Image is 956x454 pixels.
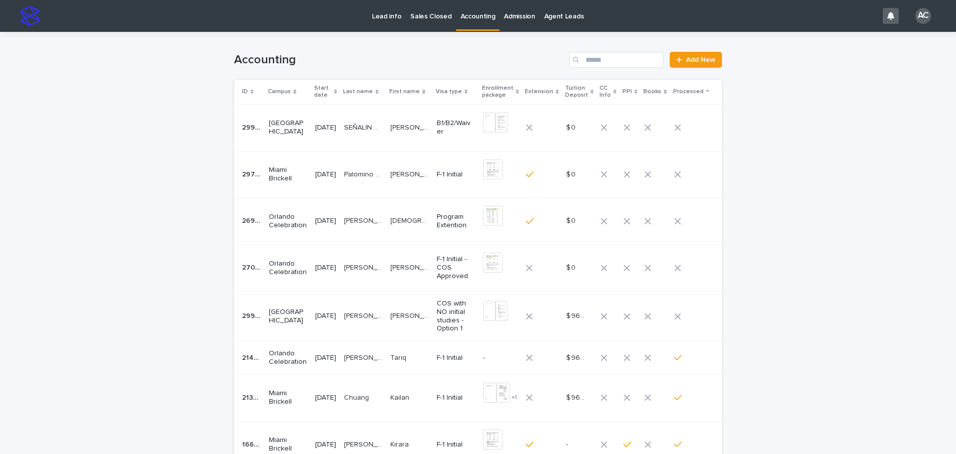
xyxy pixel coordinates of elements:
p: Palomino Vivas [344,168,384,179]
p: 21403 [242,352,263,362]
p: Miami Brickell [269,436,307,453]
p: F-1 Initial [437,354,475,362]
p: BARROS MIRANDA [344,262,384,272]
p: [DATE] [315,170,336,179]
p: Kirara [390,439,411,449]
p: 29781 [242,168,263,179]
p: [DATE] [315,124,336,132]
p: $ 0 [566,215,578,225]
tr: 2978129781 Miami Brickell[DATE]Palomino VivasPalomino Vivas [PERSON_NAME][PERSON_NAME] F-1 Initia... [234,151,725,198]
p: Books [643,86,661,97]
p: $ 0 [566,262,578,272]
p: [GEOGRAPHIC_DATA] [269,119,307,136]
p: ID [242,86,248,97]
p: Miami Brickell [269,389,307,406]
p: MARTINEZ SUAREZ [344,310,384,320]
tr: 2696026960 Orlando Celebration[DATE][PERSON_NAME][PERSON_NAME] [DEMOGRAPHIC_DATA][DEMOGRAPHIC_DAT... [234,198,725,245]
p: 16614 [242,439,263,449]
p: Enrollment package [482,83,513,101]
p: [GEOGRAPHIC_DATA] [269,308,307,325]
p: [DATE] [315,354,336,362]
img: stacker-logo-s-only.png [20,6,40,26]
p: SEÑALIN QUICHIMBO [344,122,384,132]
p: Last name [343,86,373,97]
p: Chuang [344,392,371,402]
p: Tariq [390,352,408,362]
div: AC [915,8,931,24]
p: F-1 Initial [437,394,475,402]
p: Orlando Celebration [269,260,307,277]
p: [DEMOGRAPHIC_DATA] [390,215,431,225]
p: $ 0 [566,168,578,179]
p: [PERSON_NAME] [344,439,384,449]
p: SAVASTANO NAVES [344,215,384,225]
p: Orlando Celebration [269,213,307,230]
p: 29987 [242,122,263,132]
p: $ 0 [566,122,578,132]
p: PPI [622,86,632,97]
p: CC Info [599,83,611,101]
p: B1/B2/Waiver [437,119,475,136]
tr: 2140321403 Orlando Celebration[DATE][PERSON_NAME][PERSON_NAME] TariqTariq F-1 Initial-$ 960.00$ 9... [234,341,725,375]
p: Miami Brickell [269,166,307,183]
tr: 2700027000 Orlando Celebration[DATE][PERSON_NAME][PERSON_NAME] [PERSON_NAME] [PERSON_NAME][PERSON... [234,245,725,292]
input: Search [569,52,664,68]
p: 27000 [242,262,263,272]
p: 26960 [242,215,263,225]
tr: 2997729977 [GEOGRAPHIC_DATA][DATE][PERSON_NAME][PERSON_NAME] [PERSON_NAME][PERSON_NAME] COS with ... [234,291,725,341]
p: Kyran Raquel [390,262,431,272]
p: Visa type [436,86,462,97]
p: $ 960.00 [566,392,587,402]
p: [DATE] [315,394,336,402]
p: $ 960.00 [566,310,587,320]
p: Tuition Deposit [565,83,588,101]
p: First name [389,86,420,97]
p: 21345 [242,392,263,402]
a: Add New [670,52,722,68]
p: Extension [525,86,553,97]
p: F-1 Initial [437,441,475,449]
p: [DATE] [315,217,336,225]
p: Program Extention [437,213,475,230]
p: Kailan [390,392,411,402]
h1: Accounting [234,53,565,67]
span: + 1 [511,395,517,401]
p: Processed [673,86,704,97]
p: Orlando Celebration [269,349,307,366]
p: Javier Danilo [390,310,431,320]
p: [PERSON_NAME] [390,168,431,179]
p: F-1 Initial - COS Approved [437,255,475,280]
p: MELISSA DEL CARMEN [390,122,431,132]
span: Add New [686,56,716,63]
p: Start date [314,83,332,101]
p: [DATE] [315,264,336,272]
p: [DATE] [315,312,336,320]
p: F-1 Initial [437,170,475,179]
p: ALABDULWAHAB [344,352,384,362]
p: 29977 [242,310,263,320]
p: - [566,439,570,449]
p: Campus [268,86,291,97]
p: $ 960.00 [566,352,587,362]
p: - [483,354,518,362]
p: [DATE] [315,441,336,449]
p: COS with NO initial studies - Option 1 [437,300,475,333]
tr: 2134521345 Miami Brickell[DATE]ChuangChuang KailanKailan F-1 Initial+1$ 960.00$ 960.00 [234,374,725,421]
tr: 2998729987 [GEOGRAPHIC_DATA][DATE]SEÑALIN QUICHIMBOSEÑALIN QUICHIMBO [PERSON_NAME] DEL [PERSON_NA... [234,104,725,151]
